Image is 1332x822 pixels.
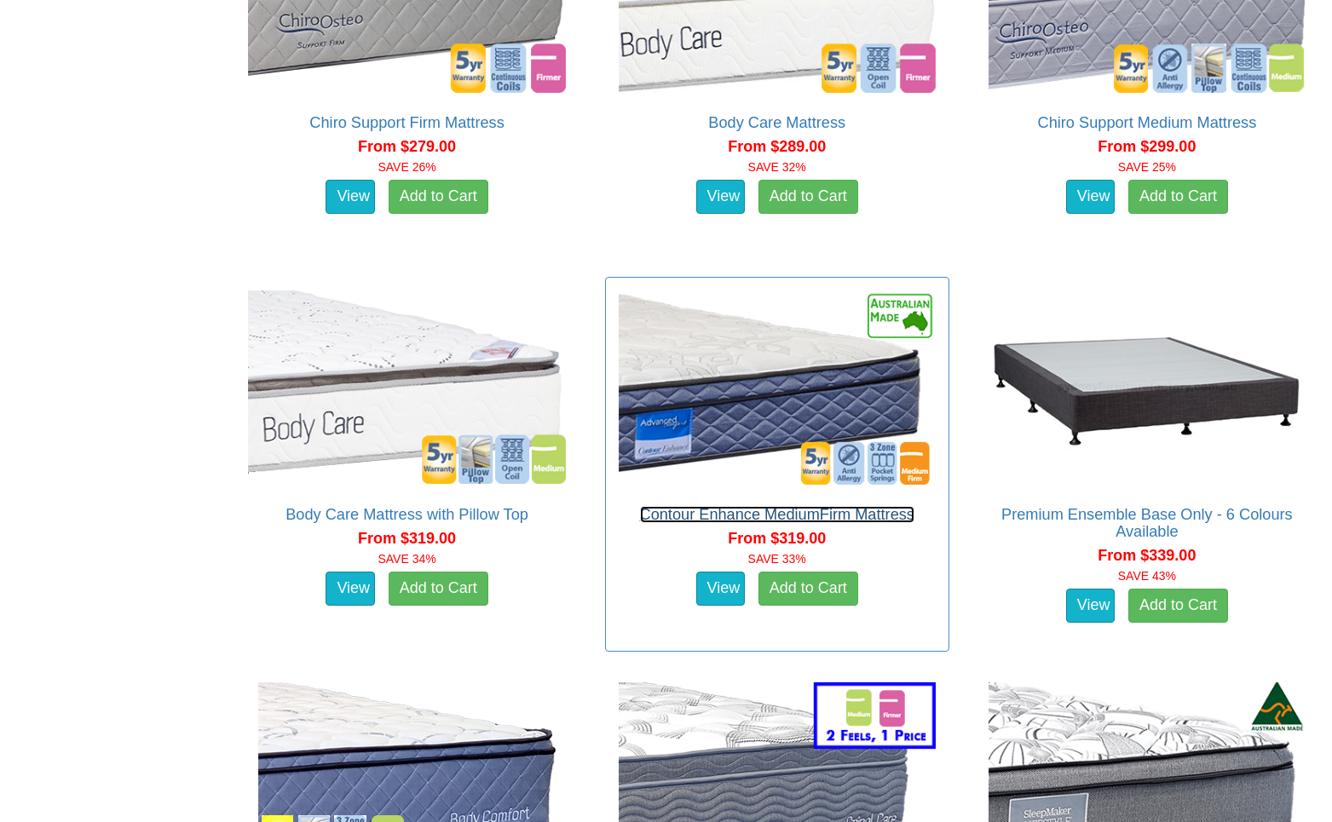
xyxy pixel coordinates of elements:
[1066,589,1116,623] a: View
[326,572,375,606] a: View
[1128,589,1228,623] a: Add to Cart
[1066,180,1116,214] a: View
[984,286,1310,489] img: Premium Ensemble Base Only - 6 Colours Available
[326,180,375,214] a: View
[1118,160,1176,174] font: SAVE 25%
[640,506,914,523] a: Contour Enhance MediumFirm Mattress
[696,572,746,606] a: View
[696,180,746,214] a: View
[1001,506,1293,540] a: Premium Ensemble Base Only - 6 Colours Available
[1128,180,1228,214] a: Add to Cart
[728,138,826,155] span: From $289.00
[1038,114,1257,131] a: Chiro Support Medium Mattress
[758,572,858,606] a: Add to Cart
[389,180,488,214] a: Add to Cart
[748,552,806,566] font: SAVE 33%
[1098,138,1196,155] span: From $299.00
[309,114,504,131] a: Chiro Support Firm Mattress
[378,552,435,566] font: SAVE 34%
[1098,547,1196,564] span: From $339.00
[285,506,528,523] a: Body Care Mattress with Pillow Top
[614,286,940,489] img: Contour Enhance MediumFirm Mattress
[378,160,435,174] font: SAVE 26%
[1118,569,1176,583] font: SAVE 43%
[389,572,488,606] a: Add to Cart
[358,530,456,547] span: From $319.00
[358,138,456,155] span: From $279.00
[708,114,845,131] a: Body Care Mattress
[758,180,858,214] a: Add to Cart
[748,160,806,174] font: SAVE 32%
[728,530,826,547] span: From $319.00
[244,286,569,489] img: Body Care Mattress with Pillow Top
